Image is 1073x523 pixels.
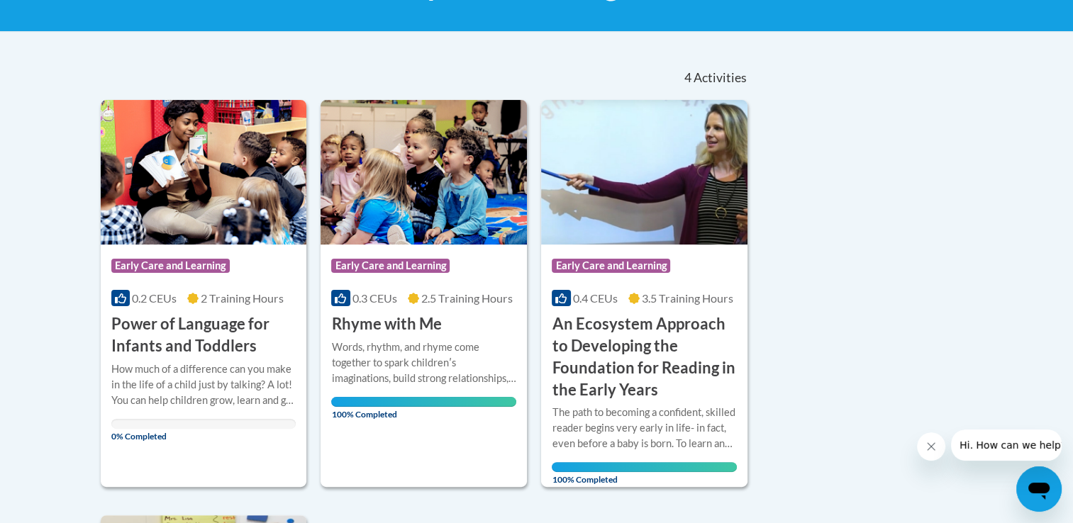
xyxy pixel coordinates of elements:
a: Course LogoEarly Care and Learning0.3 CEUs2.5 Training Hours Rhyme with MeWords, rhythm, and rhym... [321,100,527,487]
img: Course Logo [321,100,527,244]
a: Course LogoEarly Care and Learning0.4 CEUs3.5 Training Hours An Ecosystem Approach to Developing ... [541,100,747,487]
iframe: Button to launch messaging window [1016,466,1062,512]
span: Early Care and Learning [552,259,670,273]
h3: An Ecosystem Approach to Developing the Foundation for Reading in the Early Years [552,313,737,400]
img: Course Logo [541,100,747,244]
img: Course Logo [101,100,307,244]
span: 2.5 Training Hours [421,291,513,305]
span: 100% Completed [331,397,516,420]
div: How much of a difference can you make in the life of a child just by talking? A lot! You can help... [111,361,296,408]
h3: Power of Language for Infants and Toddlers [111,313,296,357]
h3: Rhyme with Me [331,313,441,335]
span: 4 [684,70,691,86]
span: Early Care and Learning [331,259,450,273]
div: Your progress [331,397,516,407]
iframe: Message from company [951,429,1062,461]
span: 0.4 CEUs [573,291,618,305]
div: Your progress [552,462,737,472]
span: Early Care and Learning [111,259,230,273]
span: 2 Training Hours [201,291,284,305]
iframe: Close message [917,432,945,461]
span: Hi. How can we help? [9,10,115,21]
span: 3.5 Training Hours [642,291,733,305]
span: Activities [694,70,747,86]
span: 100% Completed [552,462,737,485]
div: The path to becoming a confident, skilled reader begins very early in life- in fact, even before ... [552,405,737,451]
a: Course LogoEarly Care and Learning0.2 CEUs2 Training Hours Power of Language for Infants and Todd... [101,100,307,487]
span: 0.3 CEUs [352,291,397,305]
span: 0.2 CEUs [132,291,177,305]
div: Words, rhythm, and rhyme come together to spark childrenʹs imaginations, build strong relationshi... [331,339,516,386]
